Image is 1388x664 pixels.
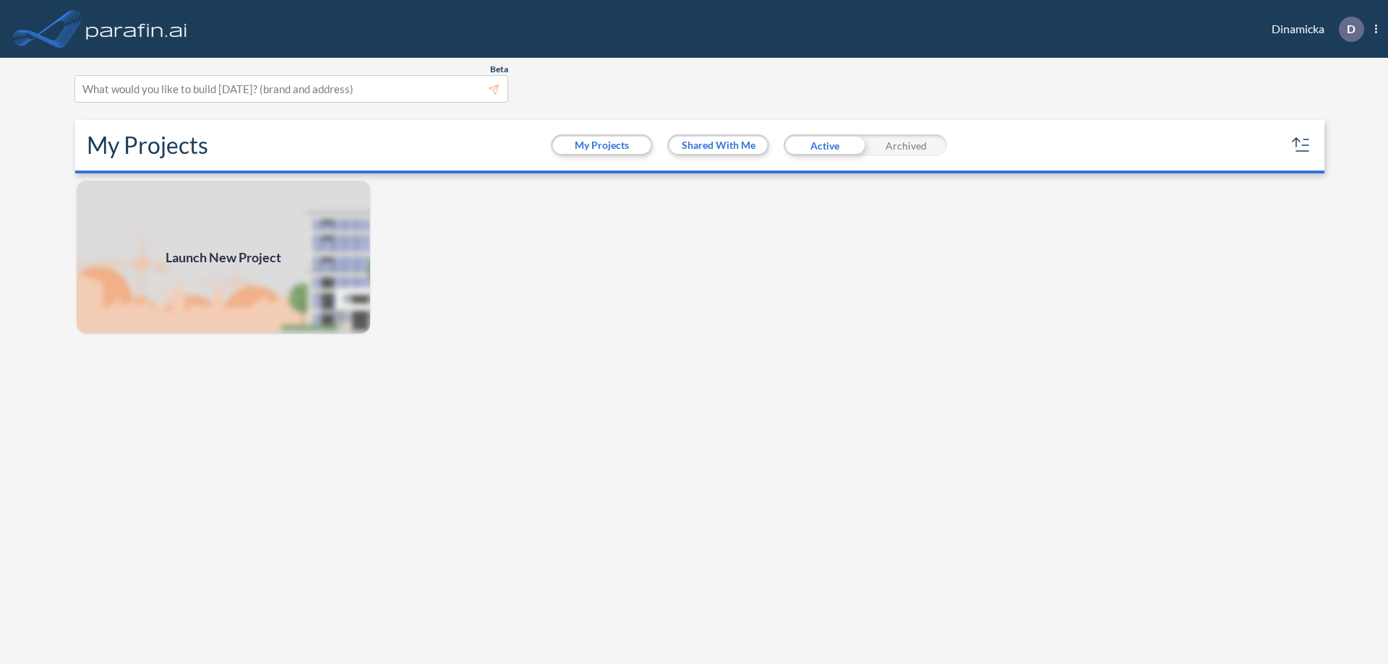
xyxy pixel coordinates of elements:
[166,248,281,267] span: Launch New Project
[87,131,208,159] h2: My Projects
[75,179,372,335] a: Launch New Project
[490,64,508,75] span: Beta
[553,137,651,154] button: My Projects
[75,179,372,335] img: add
[83,14,190,43] img: logo
[1347,22,1355,35] p: D
[669,137,767,154] button: Shared With Me
[784,134,865,156] div: Active
[1290,134,1313,157] button: sort
[1250,17,1377,42] div: Dinamicka
[865,134,947,156] div: Archived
